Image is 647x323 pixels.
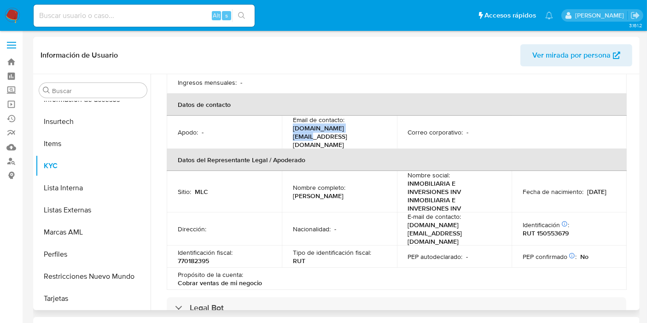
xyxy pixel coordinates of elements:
p: paloma.falcondesoto@mercadolibre.cl [575,11,627,20]
button: Buscar [43,87,50,94]
p: MLC [195,188,208,196]
input: Buscar [52,87,143,95]
a: Salir [630,11,640,20]
button: Tarjetas [35,288,151,310]
p: Email de contacto : [293,116,344,124]
p: - [466,253,468,261]
p: RUT 150553679 [523,229,569,237]
button: Lista Interna [35,177,151,199]
button: Perfiles [35,243,151,265]
p: Nombre completo : [293,183,345,192]
p: - [202,128,204,136]
p: Identificación : [523,221,569,229]
span: s [225,11,228,20]
p: Nacionalidad : [293,225,331,233]
input: Buscar usuario o caso... [34,10,255,22]
p: - [334,225,336,233]
p: PEP autodeclarado : [408,253,463,261]
p: Propósito de la cuenta : [178,270,243,279]
span: Accesos rápidos [484,11,536,20]
a: Notificaciones [545,12,553,19]
p: Nombre social : [408,171,450,179]
h3: Legal Bot [190,303,224,313]
p: Ingresos mensuales : [178,78,237,87]
button: Items [35,133,151,155]
p: RUT [293,257,305,265]
span: Alt [213,11,220,20]
p: [DOMAIN_NAME][EMAIL_ADDRESS][DOMAIN_NAME] [408,221,497,246]
button: Insurtech [35,111,151,133]
button: search-icon [232,9,251,22]
p: [PERSON_NAME] [293,192,344,200]
th: Datos del Representante Legal / Apoderado [167,149,627,171]
button: Marcas AML [35,221,151,243]
p: - [240,78,242,87]
p: Identificación fiscal : [178,248,233,257]
p: [DOMAIN_NAME][EMAIL_ADDRESS][DOMAIN_NAME] [293,124,382,149]
p: Cobrar ventas de mi negocio [178,279,262,287]
div: Legal Bot [167,297,626,318]
p: Fecha de nacimiento : [523,188,583,196]
button: Listas Externas [35,199,151,221]
p: INMOBILIARIA E INVERSIONES INV INMOBILIARIA E INVERSIONES INV [408,179,497,212]
p: Apodo : [178,128,198,136]
h1: Información de Usuario [41,51,118,60]
p: - [467,128,469,136]
span: Ver mirada por persona [532,44,611,66]
p: Tipo de identificación fiscal : [293,248,371,257]
p: E-mail de contacto : [408,212,461,221]
p: [DATE] [587,188,606,196]
button: Ver mirada por persona [520,44,632,66]
p: PEP confirmado : [523,253,577,261]
p: 770182395 [178,257,209,265]
p: No [580,253,589,261]
p: Sitio : [178,188,191,196]
button: KYC [35,155,151,177]
button: Restricciones Nuevo Mundo [35,265,151,288]
p: Dirección : [178,225,206,233]
th: Datos de contacto [167,94,627,116]
p: Correo corporativo : [408,128,463,136]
